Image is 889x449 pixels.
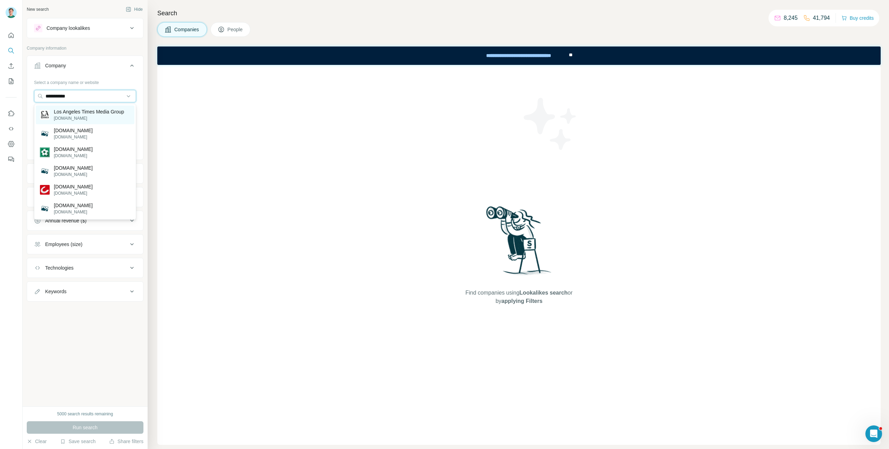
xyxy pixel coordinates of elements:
p: [DOMAIN_NAME] [54,164,93,171]
button: Buy credits [841,13,874,23]
p: 8,245 [784,14,798,22]
button: HQ location [27,189,143,205]
button: Quick start [6,29,17,42]
span: People [227,26,243,33]
p: [DOMAIN_NAME] [54,190,93,196]
div: Annual revenue ($) [45,217,86,224]
button: Enrich CSV [6,60,17,72]
button: Keywords [27,283,143,300]
img: Los Angeles Times Media Group [40,110,50,120]
button: Clear [27,438,47,445]
div: Company [45,62,66,69]
p: Company information [27,45,143,51]
p: [DOMAIN_NAME] [54,127,93,134]
img: dakhlatimes.com [40,166,50,176]
img: chosunlatimes.com [40,185,50,195]
button: Annual revenue ($) [27,212,143,229]
p: [DOMAIN_NAME] [54,146,93,153]
button: My lists [6,75,17,87]
p: [DOMAIN_NAME] [54,115,124,121]
button: Use Surfe API [6,122,17,135]
p: [DOMAIN_NAME] [54,171,93,178]
button: Company lookalikes [27,20,143,36]
p: [DOMAIN_NAME] [54,183,93,190]
img: Surfe Illustration - Woman searching with binoculars [483,204,555,282]
span: Companies [174,26,200,33]
button: Share filters [109,438,143,445]
div: New search [27,6,49,12]
div: Company lookalikes [47,25,90,32]
div: Employees (size) [45,241,82,248]
button: Feedback [6,153,17,166]
p: [DOMAIN_NAME] [54,134,93,140]
div: Technologies [45,264,74,271]
img: Surfe Illustration - Stars [519,93,582,155]
p: Los Angeles Times Media Group [54,108,124,115]
div: Keywords [45,288,66,295]
p: [DOMAIN_NAME] [54,153,93,159]
button: Dashboard [6,138,17,150]
span: Lookalikes search [520,290,568,296]
p: [DOMAIN_NAME] [54,209,93,215]
button: Industry [27,165,143,182]
p: 41,794 [813,14,830,22]
button: Technologies [27,260,143,276]
img: bolatimes.com [40,147,50,157]
div: Select a company name or website [34,77,136,86]
button: Hide [121,4,148,15]
button: Company [27,57,143,77]
img: akolatimes.com [40,129,50,138]
button: Use Surfe on LinkedIn [6,107,17,120]
img: gajraulatimes.com [40,204,50,213]
h4: Search [157,8,881,18]
button: Employees (size) [27,236,143,253]
span: Find companies using or by [463,289,574,305]
div: 5000 search results remaining [57,411,113,417]
p: [DOMAIN_NAME] [54,202,93,209]
iframe: Banner [157,46,881,65]
span: applying Filters [501,298,542,304]
button: Search [6,44,17,57]
img: Avatar [6,7,17,18]
iframe: Intercom live chat [865,425,882,442]
button: Save search [60,438,95,445]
